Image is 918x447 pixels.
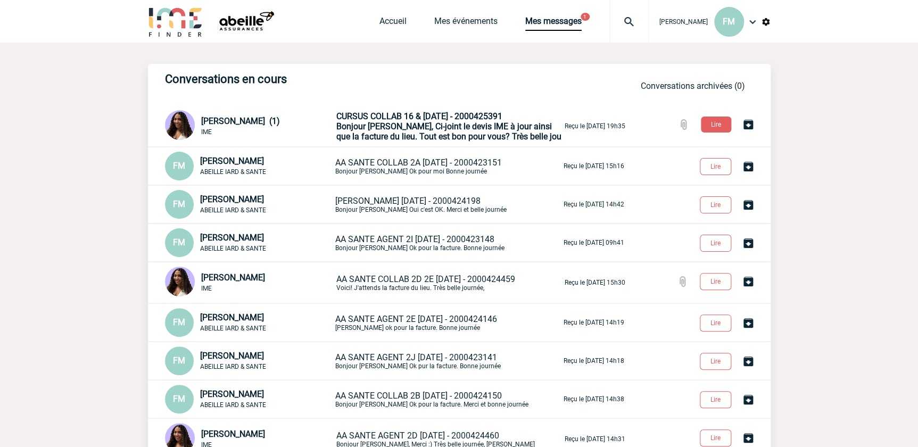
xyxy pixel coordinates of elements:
[165,160,624,170] a: FM [PERSON_NAME] ABEILLE IARD & SANTE AA SANTE COLLAB 2A [DATE] - 2000423151Bonjour [PERSON_NAME]...
[335,314,497,324] span: AA SANTE AGENT 2E [DATE] - 2000424146
[742,355,755,368] img: Archiver la conversation
[564,239,624,246] p: Reçu le [DATE] 09h41
[701,117,731,133] button: Lire
[379,16,407,31] a: Accueil
[691,237,742,247] a: Lire
[165,152,333,180] div: Conversation privée : Client - Agence
[200,312,264,322] span: [PERSON_NAME]
[200,245,266,252] span: ABEILLE IARD & SANTE
[564,357,624,365] p: Reçu le [DATE] 14h18
[148,6,203,37] img: IME-Finder
[200,233,264,243] span: [PERSON_NAME]
[165,267,334,299] div: Conversation privée : Client - Agence
[165,385,333,413] div: Conversation privée : Client - Agence
[173,161,185,171] span: FM
[564,201,624,208] p: Reçu le [DATE] 14h42
[700,196,731,213] button: Lire
[564,395,624,403] p: Reçu le [DATE] 14h38
[165,393,624,403] a: FM [PERSON_NAME] ABEILLE IARD & SANTE AA SANTE COLLAB 2B [DATE] - 2000424150Bonjour [PERSON_NAME]...
[200,156,264,166] span: [PERSON_NAME]
[742,118,755,131] img: Archiver la conversation
[742,432,755,444] img: Archiver la conversation
[165,277,625,287] a: [PERSON_NAME] IME AA SANTE COLLAB 2D 2E [DATE] - 2000424459Voici! J'attends la facture du lieu. T...
[200,325,266,332] span: ABEILLE IARD & SANTE
[165,110,334,142] div: Conversation privée : Client - Agence
[691,432,742,442] a: Lire
[200,206,266,214] span: ABEILLE IARD & SANTE
[335,196,481,206] span: [PERSON_NAME] [DATE] - 2000424198
[700,235,731,252] button: Lire
[336,274,563,292] p: Voici! J'attends la facture du lieu. Très belle journée,
[165,308,333,337] div: Conversation privée : Client - Agence
[200,363,266,370] span: ABEILLE IARD & SANTE
[201,116,280,126] span: [PERSON_NAME] (1)
[165,198,624,209] a: FM [PERSON_NAME] ABEILLE IARD & SANTE [PERSON_NAME] [DATE] - 2000424198Bonjour [PERSON_NAME] Oui ...
[335,391,502,401] span: AA SANTE COLLAB 2B [DATE] - 2000424150
[201,429,265,439] span: [PERSON_NAME]
[742,275,755,288] img: Archiver la conversation
[700,391,731,408] button: Lire
[700,273,731,290] button: Lire
[201,272,265,283] span: [PERSON_NAME]
[200,194,264,204] span: [PERSON_NAME]
[335,158,502,168] span: AA SANTE COLLAB 2A [DATE] - 2000423151
[200,401,266,409] span: ABEILLE IARD & SANTE
[564,319,624,326] p: Reçu le [DATE] 14h19
[641,81,745,91] a: Conversations archivées (0)
[165,267,195,296] img: 131234-0.jpg
[336,431,499,441] span: AA SANTE AGENT 2D [DATE] - 2000424460
[525,16,582,31] a: Mes messages
[201,285,212,292] span: IME
[742,237,755,250] img: Archiver la conversation
[335,352,497,362] span: AA SANTE AGENT 2J [DATE] - 2000423141
[336,111,502,121] span: CURSUS COLLAB 16 & [DATE] - 2000425391
[336,274,515,284] span: AA SANTE COLLAB 2D 2E [DATE] - 2000424459
[335,391,561,408] p: Bonjour [PERSON_NAME] Ok pour la facture. Merci et bonne journée
[742,393,755,406] img: Archiver la conversation
[700,353,731,370] button: Lire
[565,122,625,130] p: Reçu le [DATE] 19h35
[434,16,498,31] a: Mes événements
[165,110,195,140] img: 131234-0.jpg
[165,433,625,443] a: [PERSON_NAME] IME AA SANTE AGENT 2D [DATE] - 2000424460Bonjour [PERSON_NAME], Merci :) Très belle...
[165,346,333,375] div: Conversation privée : Client - Agence
[173,199,185,209] span: FM
[692,119,742,129] a: Lire
[165,228,333,257] div: Conversation privée : Client - Agence
[335,352,561,370] p: Bonjour [PERSON_NAME] Ok pur la facture. Bonne journée
[742,198,755,211] img: Archiver la conversation
[565,435,625,443] p: Reçu le [DATE] 14h31
[335,314,561,332] p: [PERSON_NAME] ok pour la facture. Bonne journée
[165,190,333,219] div: Conversation privée : Client - Agence
[200,389,264,399] span: [PERSON_NAME]
[691,317,742,327] a: Lire
[201,128,212,136] span: IME
[742,160,755,173] img: Archiver la conversation
[691,161,742,171] a: Lire
[335,234,561,252] p: Bonjour [PERSON_NAME] Ok pour la facture. Bonne journée
[335,234,494,244] span: AA SANTE AGENT 2I [DATE] - 2000423148
[173,317,185,327] span: FM
[700,314,731,332] button: Lire
[691,355,742,366] a: Lire
[581,13,590,21] button: 1
[165,317,624,327] a: FM [PERSON_NAME] ABEILLE IARD & SANTE AA SANTE AGENT 2E [DATE] - 2000424146[PERSON_NAME] ok pour ...
[335,196,561,213] p: Bonjour [PERSON_NAME] Oui c'est OK. Merci et belle journée
[200,168,266,176] span: ABEILLE IARD & SANTE
[565,279,625,286] p: Reçu le [DATE] 15h30
[723,16,735,27] span: FM
[165,120,625,130] a: [PERSON_NAME] (1) IME CURSUS COLLAB 16 & [DATE] - 2000425391Bonjour [PERSON_NAME], Ci-joint le de...
[742,317,755,329] img: Archiver la conversation
[691,276,742,286] a: Lire
[659,18,708,26] span: [PERSON_NAME]
[165,72,484,86] h3: Conversations en cours
[564,162,624,170] p: Reçu le [DATE] 15h16
[700,429,731,446] button: Lire
[336,121,561,142] span: Bonjour [PERSON_NAME], Ci-joint le devis IME à jour ainsi que la facture du lieu. Tout est bon po...
[173,394,185,404] span: FM
[335,158,561,175] p: Bonjour [PERSON_NAME] Ok pour moi Bonne journée
[700,158,731,175] button: Lire
[165,355,624,365] a: FM [PERSON_NAME] ABEILLE IARD & SANTE AA SANTE AGENT 2J [DATE] - 2000423141Bonjour [PERSON_NAME] ...
[691,199,742,209] a: Lire
[200,351,264,361] span: [PERSON_NAME]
